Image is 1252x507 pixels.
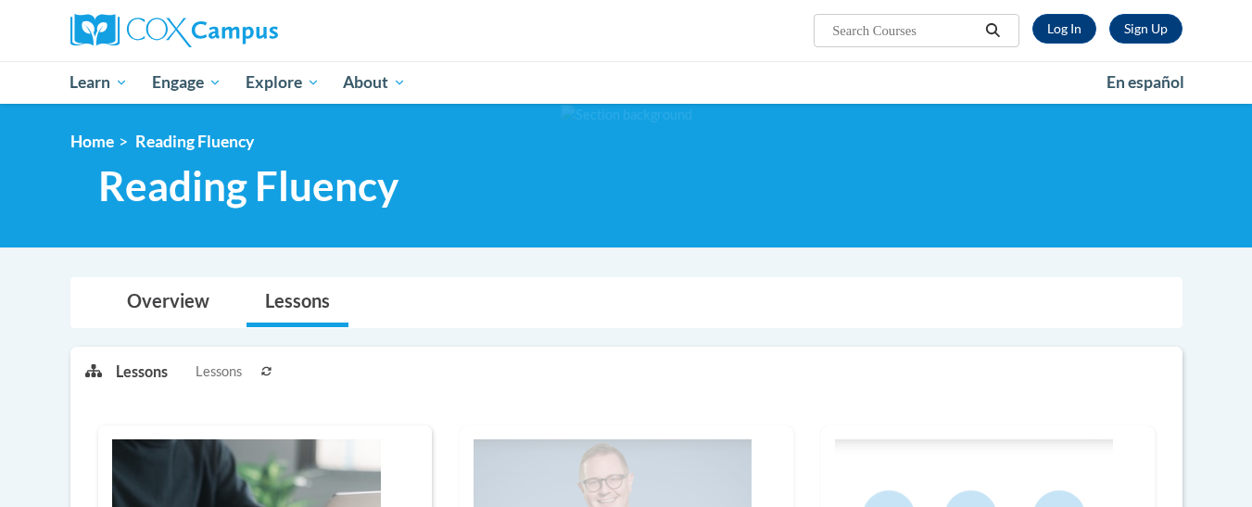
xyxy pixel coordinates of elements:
span: Lessons [196,361,242,382]
span: Learn [70,71,128,94]
span: Engage [152,71,221,94]
button: Search [979,19,1006,42]
span: Explore [246,71,320,94]
p: Lessons [116,361,168,382]
a: Overview [108,278,228,327]
img: Cox Campus [70,14,278,47]
a: Log In [1032,14,1096,44]
a: Cox Campus [70,14,423,47]
a: En español [1094,63,1196,102]
span: En español [1107,72,1184,92]
a: Home [70,132,114,151]
input: Search Courses [830,19,979,42]
a: Explore [234,61,332,104]
a: Learn [58,61,141,104]
a: Engage [140,61,234,104]
span: Reading Fluency [135,132,254,151]
div: Main menu [43,61,1210,104]
a: Lessons [247,278,348,327]
span: Reading Fluency [98,161,398,210]
a: Register [1109,14,1182,44]
a: About [331,61,418,104]
span: About [343,71,406,94]
img: Section background [561,105,692,125]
